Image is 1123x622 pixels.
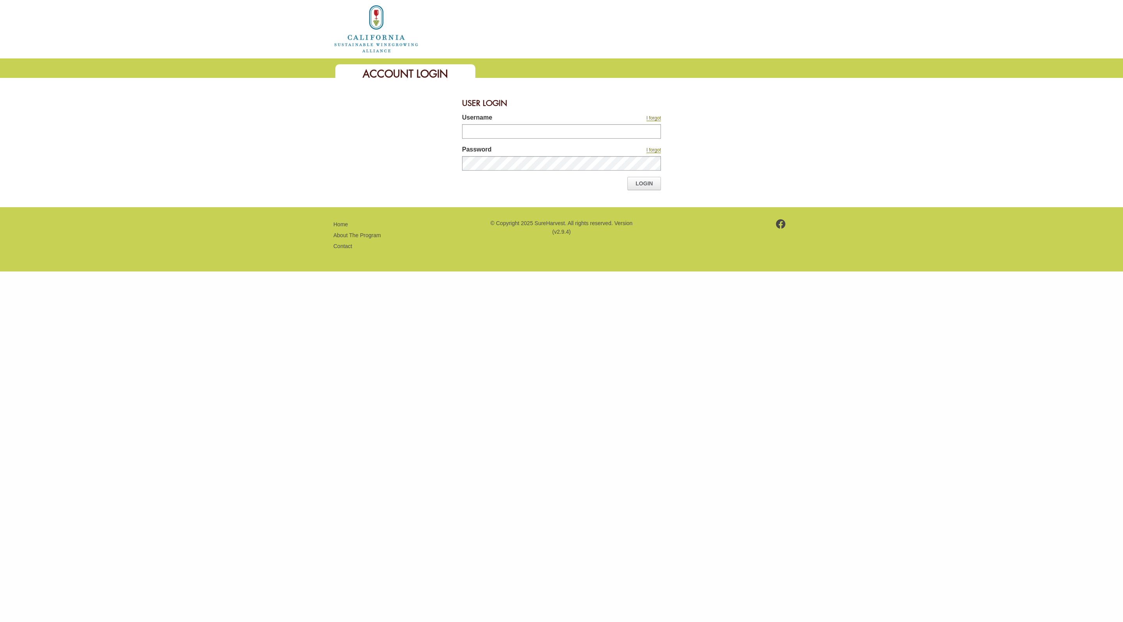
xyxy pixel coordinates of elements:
[462,93,661,113] div: User Login
[333,25,419,32] a: Home
[647,147,661,153] a: I forgot
[776,219,786,229] img: footer-facebook.png
[627,177,661,190] a: Login
[363,67,448,81] span: Account Login
[333,4,419,54] img: logo_cswa2x.png
[462,145,591,156] label: Password
[462,113,591,124] label: Username
[489,219,634,236] p: © Copyright 2025 SureHarvest. All rights reserved. Version (v2.9.4)
[333,221,348,227] a: Home
[647,115,661,121] a: I forgot
[333,243,352,249] a: Contact
[333,232,381,238] a: About The Program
